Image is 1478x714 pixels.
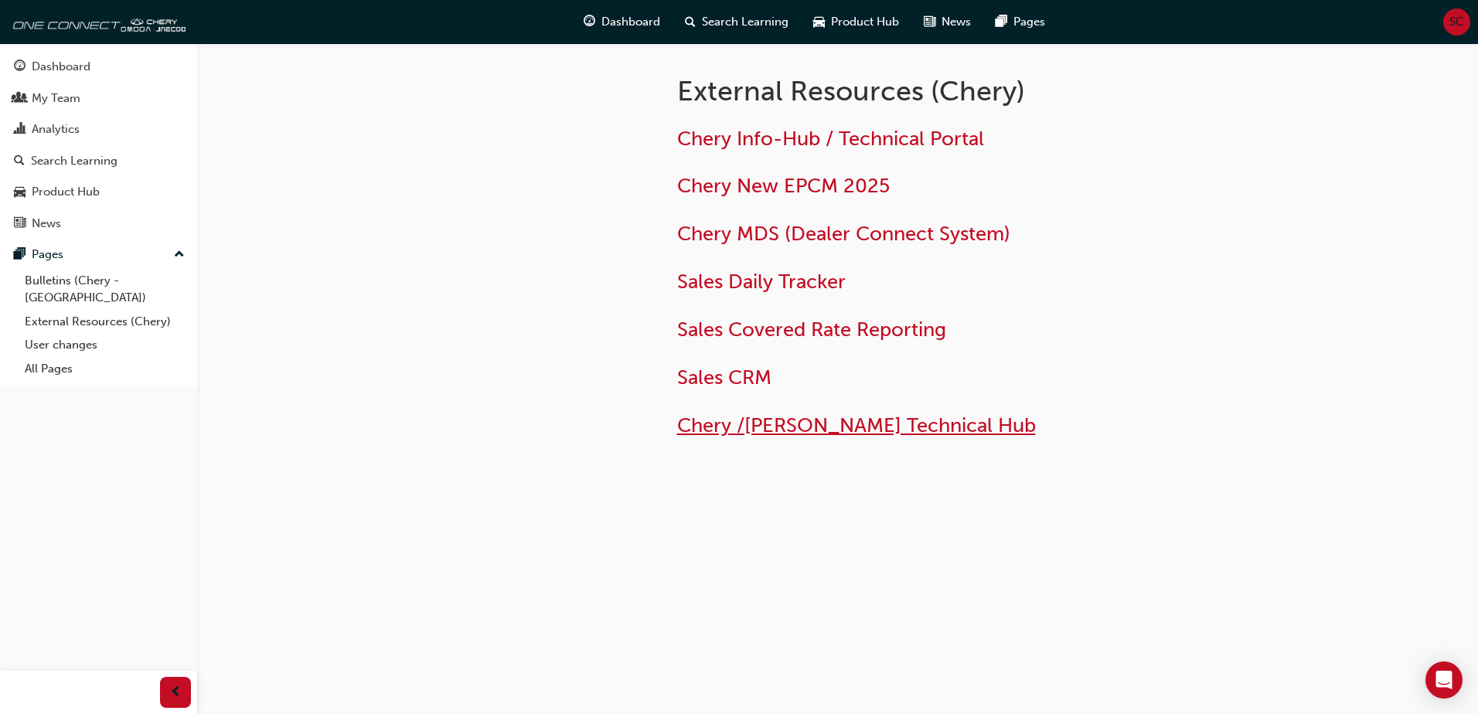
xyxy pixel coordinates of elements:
a: Bulletins (Chery - [GEOGRAPHIC_DATA]) [19,269,191,310]
span: Product Hub [831,13,899,31]
span: people-icon [14,92,26,106]
button: DashboardMy TeamAnalyticsSearch LearningProduct HubNews [6,49,191,240]
span: News [942,13,971,31]
div: Pages [32,246,63,263]
a: Search Learning [6,147,191,175]
a: Chery /[PERSON_NAME] Technical Hub [677,413,1036,437]
a: My Team [6,84,191,113]
div: Search Learning [31,152,117,170]
a: All Pages [19,357,191,381]
a: search-iconSearch Learning [673,6,801,38]
a: news-iconNews [911,6,983,38]
span: search-icon [685,12,696,32]
span: car-icon [14,185,26,199]
span: Pages [1013,13,1045,31]
a: Sales Daily Tracker [677,270,846,294]
div: Analytics [32,121,80,138]
span: prev-icon [170,683,182,702]
a: guage-iconDashboard [571,6,673,38]
h1: External Resources (Chery) [677,74,1184,108]
span: pages-icon [14,248,26,262]
span: guage-icon [14,60,26,74]
div: Dashboard [32,58,90,76]
a: Sales Covered Rate Reporting [677,318,946,342]
span: SC [1449,13,1464,31]
a: Chery Info-Hub / Technical Portal [677,127,984,151]
span: up-icon [174,245,185,265]
span: Dashboard [601,13,660,31]
div: My Team [32,90,80,107]
a: External Resources (Chery) [19,310,191,334]
a: car-iconProduct Hub [801,6,911,38]
button: Pages [6,240,191,269]
span: news-icon [14,217,26,231]
button: SC [1443,8,1470,36]
span: car-icon [813,12,825,32]
span: guage-icon [584,12,595,32]
span: search-icon [14,155,25,168]
span: Search Learning [702,13,788,31]
span: chart-icon [14,123,26,137]
a: Dashboard [6,53,191,81]
a: Chery MDS (Dealer Connect System) [677,222,1010,246]
a: Chery New EPCM 2025 [677,174,890,198]
a: User changes [19,333,191,357]
div: News [32,215,61,233]
div: Open Intercom Messenger [1425,661,1463,699]
span: news-icon [924,12,935,32]
a: News [6,209,191,238]
a: pages-iconPages [983,6,1057,38]
a: Product Hub [6,178,191,206]
img: oneconnect [8,6,186,37]
div: Product Hub [32,183,100,201]
span: pages-icon [996,12,1007,32]
a: Analytics [6,115,191,144]
a: Sales CRM [677,365,771,389]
